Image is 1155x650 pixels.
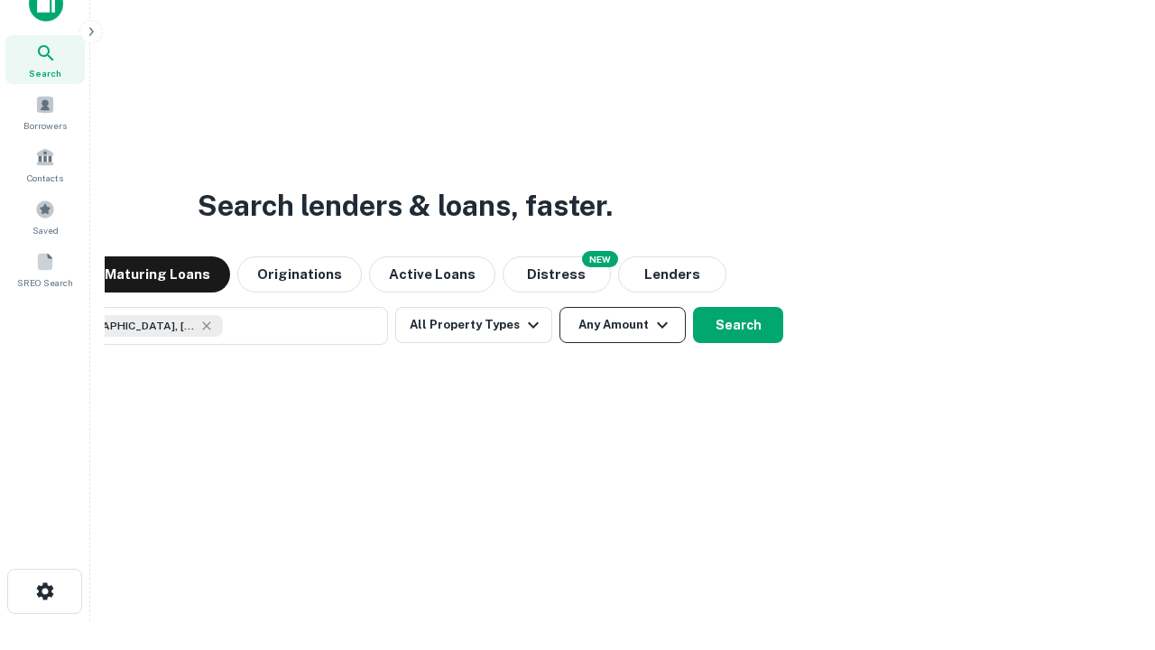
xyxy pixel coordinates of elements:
[23,118,67,133] span: Borrowers
[503,256,611,292] button: Search distressed loans with lien and other non-mortgage details.
[17,275,73,290] span: SREO Search
[1065,506,1155,592] iframe: Chat Widget
[5,192,85,241] a: Saved
[5,88,85,136] a: Borrowers
[559,307,686,343] button: Any Amount
[237,256,362,292] button: Originations
[5,35,85,84] a: Search
[369,256,495,292] button: Active Loans
[582,251,618,267] div: NEW
[618,256,726,292] button: Lenders
[27,307,388,345] button: [GEOGRAPHIC_DATA], [GEOGRAPHIC_DATA], [GEOGRAPHIC_DATA]
[198,184,613,227] h3: Search lenders & loans, faster.
[693,307,783,343] button: Search
[395,307,552,343] button: All Property Types
[5,245,85,293] a: SREO Search
[29,66,61,80] span: Search
[27,171,63,185] span: Contacts
[5,140,85,189] a: Contacts
[85,256,230,292] button: Maturing Loans
[60,318,196,334] span: [GEOGRAPHIC_DATA], [GEOGRAPHIC_DATA], [GEOGRAPHIC_DATA]
[32,223,59,237] span: Saved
